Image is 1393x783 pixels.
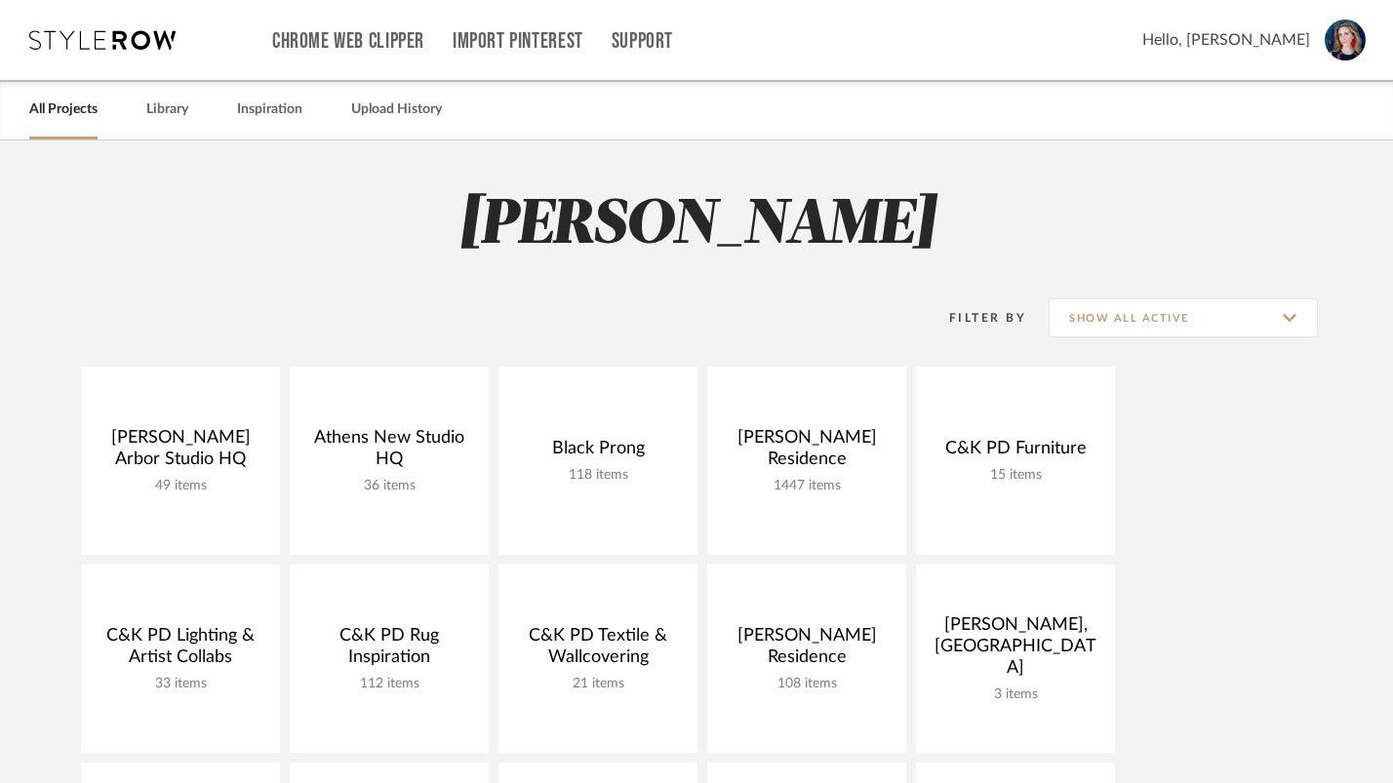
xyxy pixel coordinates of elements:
[237,97,302,123] a: Inspiration
[514,438,682,467] div: Black Prong
[932,438,1099,467] div: C&K PD Furniture
[305,427,473,478] div: Athens New Studio HQ
[932,467,1099,484] div: 15 items
[514,625,682,676] div: C&K PD Textile & Wallcovering
[932,614,1099,686] div: [PERSON_NAME], [GEOGRAPHIC_DATA]
[932,686,1099,703] div: 3 items
[97,478,264,494] div: 49 items
[723,676,891,692] div: 108 items
[514,676,682,692] div: 21 items
[723,625,891,676] div: [PERSON_NAME] Residence
[305,625,473,676] div: C&K PD Rug Inspiration
[97,625,264,676] div: C&K PD Lighting & Artist Collabs
[924,308,1026,328] div: Filter By
[272,33,424,50] a: Chrome Web Clipper
[723,478,891,494] div: 1447 items
[97,676,264,692] div: 33 items
[29,97,98,123] a: All Projects
[305,676,473,692] div: 112 items
[146,97,188,123] a: Library
[723,427,891,478] div: [PERSON_NAME] Residence
[97,427,264,478] div: [PERSON_NAME] Arbor Studio HQ
[305,478,473,494] div: 36 items
[514,467,682,484] div: 118 items
[453,33,583,50] a: Import Pinterest
[612,33,673,50] a: Support
[1142,28,1310,52] span: Hello, [PERSON_NAME]
[1325,20,1366,60] img: avatar
[351,97,442,123] a: Upload History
